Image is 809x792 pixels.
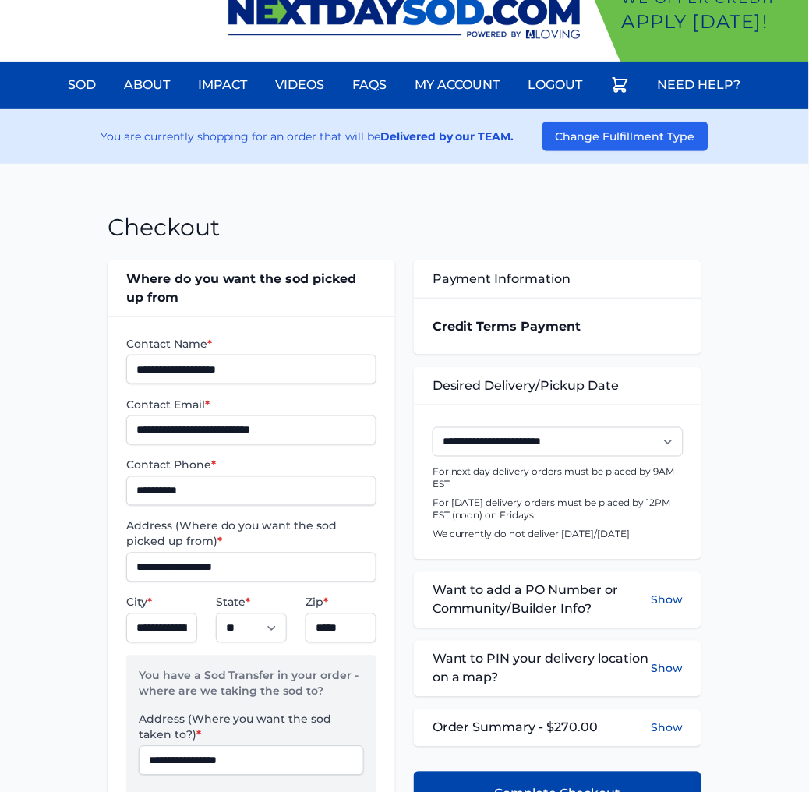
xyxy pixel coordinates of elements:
[651,720,683,736] button: Show
[344,66,397,104] a: FAQs
[433,466,683,491] p: For next day delivery orders must be placed by 9AM EST
[433,582,651,619] span: Want to add a PO Number or Community/Builder Info?
[648,66,751,104] a: Need Help?
[126,336,376,352] label: Contact Name
[216,595,287,610] label: State
[651,582,683,619] button: Show
[433,497,683,522] p: For [DATE] delivery orders must be placed by 12PM EST (noon) on Fridays.
[414,367,701,405] div: Desired Delivery/Pickup Date
[126,397,376,412] label: Contact Email
[108,260,395,316] div: Where do you want the sod picked up from
[433,650,651,688] span: Want to PIN your delivery location on a map?
[126,458,376,473] label: Contact Phone
[126,518,376,550] label: Address (Where do you want the sod picked up from)
[306,595,376,610] label: Zip
[139,668,364,712] p: You have a Sod Transfer in your order - where are we taking the sod to?
[189,66,257,104] a: Impact
[267,66,334,104] a: Videos
[622,9,803,34] p: Apply [DATE]!
[406,66,510,104] a: My Account
[433,719,599,737] span: Order Summary - $270.00
[542,122,708,151] button: Change Fulfillment Type
[115,66,180,104] a: About
[433,529,683,541] p: We currently do not deliver [DATE]/[DATE]
[139,712,364,743] label: Address (Where you want the sod taken to?)
[59,66,106,104] a: Sod
[433,319,581,334] strong: Credit Terms Payment
[651,650,683,688] button: Show
[108,214,220,242] h1: Checkout
[380,129,514,143] strong: Delivered by our TEAM.
[126,595,197,610] label: City
[519,66,592,104] a: Logout
[414,260,701,298] div: Payment Information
